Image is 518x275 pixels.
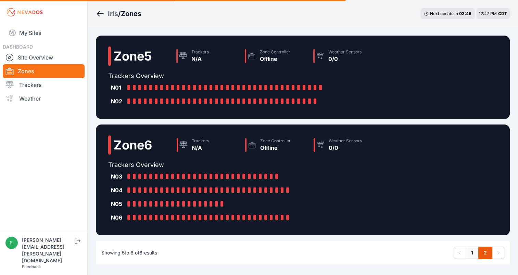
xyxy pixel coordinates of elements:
div: N02 [111,97,125,105]
div: N/A [191,55,209,63]
a: TrackersN/A [174,47,242,66]
div: Weather Sensors [328,49,362,55]
h3: Zones [121,9,141,18]
div: Zone Controller [260,138,291,144]
span: 12:47 PM [479,11,497,16]
a: TrackersN/A [174,135,242,155]
div: Weather Sensors [329,138,362,144]
div: N/A [192,144,209,152]
span: 6 [130,250,134,256]
span: CDT [498,11,507,16]
a: Trackers [3,78,85,92]
a: My Sites [3,25,85,41]
a: Weather Sensors0/0 [311,135,379,155]
a: Weather Sensors0/0 [311,47,379,66]
a: Weather [3,92,85,105]
div: [PERSON_NAME][EMAIL_ADDRESS][PERSON_NAME][DOMAIN_NAME] [22,237,73,264]
div: 0/0 [328,55,362,63]
span: 5 [122,250,125,256]
div: 0/0 [329,144,362,152]
span: / [118,9,121,18]
div: Zone Controller [260,49,290,55]
a: Iris [108,9,118,18]
span: DASHBOARD [3,44,33,50]
img: Nevados [5,7,44,18]
a: 1 [466,247,479,259]
p: Showing to of results [101,249,157,256]
a: Site Overview [3,51,85,64]
div: N04 [111,186,125,194]
h2: Zone 5 [114,49,152,63]
div: Offline [260,144,291,152]
a: Zones [3,64,85,78]
h2: Zone 6 [114,138,152,152]
div: N06 [111,213,125,222]
h2: Trackers Overview [108,71,379,81]
div: Trackers [191,49,209,55]
span: Next update in [430,11,458,16]
img: fidel.lopez@prim.com [5,237,18,249]
div: Offline [260,55,290,63]
div: N05 [111,200,125,208]
nav: Breadcrumb [96,5,141,23]
div: Trackers [192,138,209,144]
span: 6 [139,250,142,256]
nav: Pagination [454,247,504,259]
h2: Trackers Overview [108,160,379,170]
div: N01 [111,83,125,92]
a: Feedback [22,264,41,269]
a: 2 [478,247,492,259]
div: N03 [111,172,125,181]
div: 02 : 46 [459,11,471,16]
